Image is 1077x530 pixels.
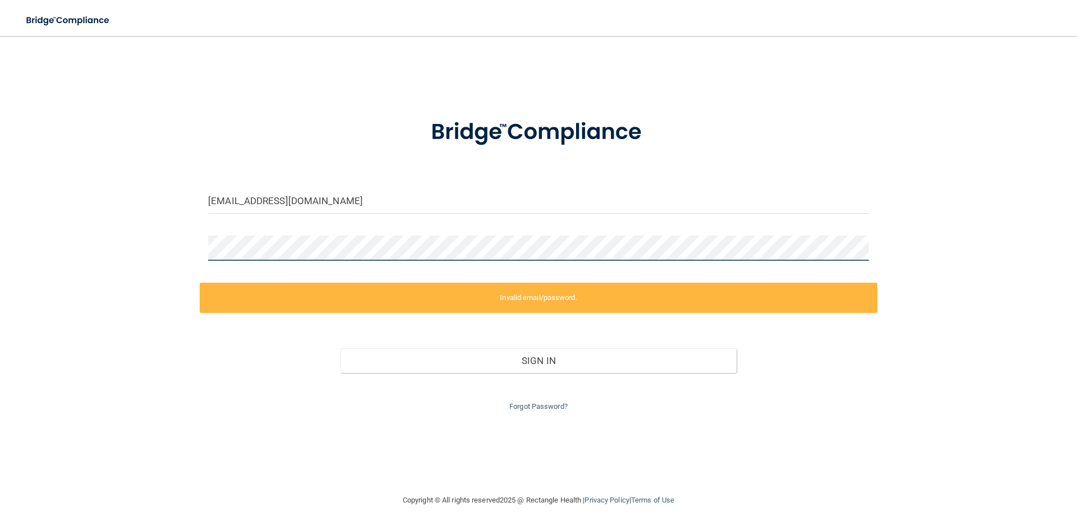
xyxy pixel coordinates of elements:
iframe: Drift Widget Chat Controller [883,450,1064,495]
button: Sign In [340,348,737,373]
a: Forgot Password? [509,402,568,411]
img: bridge_compliance_login_screen.278c3ca4.svg [17,9,120,32]
a: Terms of Use [631,496,674,504]
a: Privacy Policy [584,496,629,504]
div: Copyright © All rights reserved 2025 @ Rectangle Health | | [334,482,743,518]
input: Email [208,188,869,214]
img: bridge_compliance_login_screen.278c3ca4.svg [408,103,669,162]
label: Invalid email/password. [200,283,877,313]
